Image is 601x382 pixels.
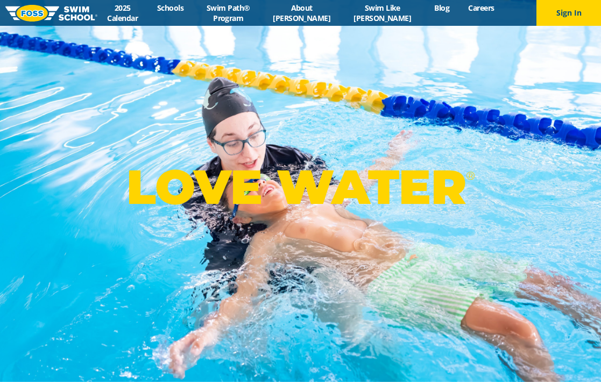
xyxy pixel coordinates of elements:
[425,3,459,13] a: Blog
[459,3,504,13] a: Careers
[147,3,193,13] a: Schools
[264,3,340,23] a: About [PERSON_NAME]
[97,3,147,23] a: 2025 Calendar
[5,5,97,22] img: FOSS Swim School Logo
[340,3,425,23] a: Swim Like [PERSON_NAME]
[466,169,475,182] sup: ®
[126,158,475,216] p: LOVE WATER
[193,3,264,23] a: Swim Path® Program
